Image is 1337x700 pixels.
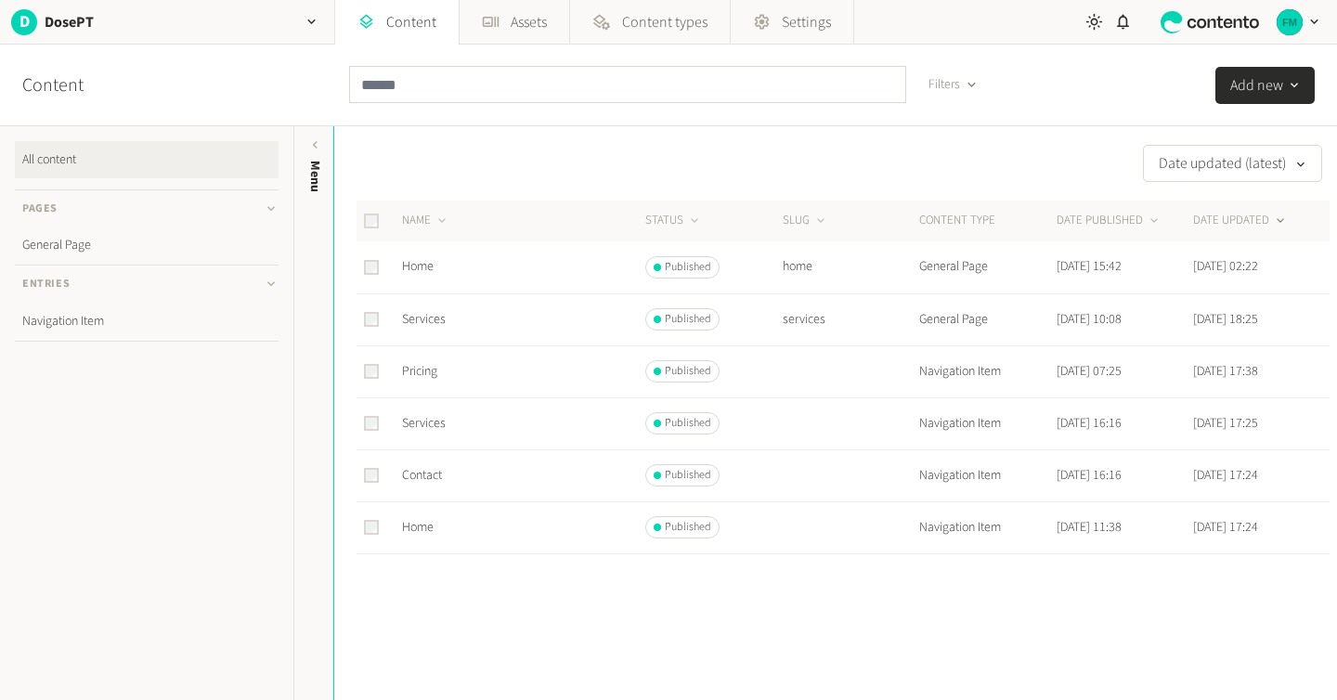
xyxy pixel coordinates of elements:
td: Navigation Item [918,345,1056,397]
button: SLUG [783,212,828,230]
span: Published [665,467,711,484]
time: [DATE] 16:16 [1057,414,1122,433]
time: [DATE] 17:25 [1193,414,1258,433]
span: Settings [782,11,831,33]
button: NAME [402,212,449,230]
button: DATE PUBLISHED [1057,212,1162,230]
button: DATE UPDATED [1193,212,1288,230]
span: Filters [928,75,960,95]
time: [DATE] 10:08 [1057,310,1122,329]
button: Date updated (latest) [1143,145,1322,182]
button: Filters [914,66,993,103]
time: [DATE] 02:22 [1193,257,1258,276]
a: Services [402,310,446,329]
td: Navigation Item [918,397,1056,449]
button: Add new [1215,67,1315,104]
span: Pages [22,201,58,217]
span: Published [665,519,711,536]
td: home [782,241,919,293]
time: [DATE] 17:38 [1193,362,1258,381]
td: services [782,293,919,345]
td: General Page [918,241,1056,293]
a: All content [15,141,279,178]
time: [DATE] 07:25 [1057,362,1122,381]
a: Home [402,518,434,537]
td: General Page [918,293,1056,345]
span: Published [665,415,711,432]
a: General Page [15,227,279,264]
a: Home [402,257,434,276]
a: Services [402,414,446,433]
th: CONTENT TYPE [918,201,1056,241]
h2: Content [22,71,126,99]
span: D [11,9,37,34]
span: Entries [22,276,70,292]
h2: DosePT [45,11,94,33]
time: [DATE] 17:24 [1193,466,1258,485]
td: Navigation Item [918,501,1056,553]
span: Content types [622,11,707,33]
span: Published [665,311,711,328]
time: [DATE] 11:38 [1057,518,1122,537]
a: Navigation Item [15,303,279,340]
span: Menu [305,161,325,192]
a: Pricing [402,362,437,381]
time: [DATE] 16:16 [1057,466,1122,485]
time: [DATE] 18:25 [1193,310,1258,329]
img: Frank Morey [1277,9,1303,35]
button: STATUS [645,212,702,230]
a: Contact [402,466,442,485]
span: Published [665,363,711,380]
time: [DATE] 17:24 [1193,518,1258,537]
td: Navigation Item [918,449,1056,501]
time: [DATE] 15:42 [1057,257,1122,276]
span: Published [665,259,711,276]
